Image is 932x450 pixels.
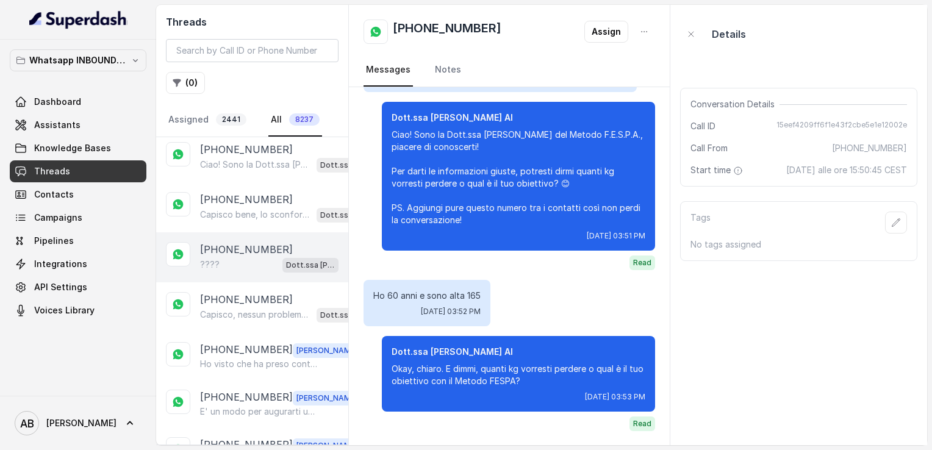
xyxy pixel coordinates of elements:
p: ???? [200,259,220,271]
a: Voices Library [10,299,146,321]
span: Threads [34,165,70,177]
span: Start time [690,164,745,176]
nav: Tabs [166,104,339,137]
p: Okay, chiaro. E dimmi, quanti kg vorresti perdere o qual è il tuo obiettivo con il Metodo FESPA? [392,363,645,387]
span: [DATE] 03:52 PM [421,307,481,316]
p: [PHONE_NUMBER] [200,242,293,257]
a: Assigned2441 [166,104,249,137]
a: Contacts [10,184,146,205]
text: AB [20,417,34,430]
span: Pipelines [34,235,74,247]
p: Dott.ssa [PERSON_NAME] AI [392,112,645,124]
span: 15eef4209ff6f1e43f2cbe5e1e12002e [776,120,907,132]
p: Dott.ssa [PERSON_NAME] AI [320,209,369,221]
p: [PHONE_NUMBER] [200,342,293,358]
span: Call ID [690,120,715,132]
a: Pipelines [10,230,146,252]
span: Conversation Details [690,98,780,110]
a: Integrations [10,253,146,275]
p: Capisco, nessun problema. Se vuoi possiamo fissare un altro giorno e orario per la chiamata gratu... [200,309,312,321]
span: Contacts [34,188,74,201]
a: Dashboard [10,91,146,113]
p: Ciao! Sono la Dott.ssa [PERSON_NAME] del Metodo F.E.S.P.A., piacere di conoscerti! Per darti le i... [392,129,645,226]
p: E' un modo per augurarti una buona chiamata 🌺 [200,405,317,418]
span: Integrations [34,258,87,270]
p: Ciao! Sono la Dott.ssa [PERSON_NAME] del Metodo F.E.S.P.A., piacere di conoscerti! Certo, ti spie... [200,159,312,171]
span: Call From [690,142,728,154]
p: [PHONE_NUMBER] [200,390,293,405]
p: Whatsapp INBOUND Workspace [29,53,127,68]
span: Knowledge Bases [34,142,111,154]
a: Knowledge Bases [10,137,146,159]
h2: Threads [166,15,339,29]
p: [PHONE_NUMBER] [200,192,293,207]
span: Read [629,416,655,431]
p: [PHONE_NUMBER] [200,292,293,307]
a: API Settings [10,276,146,298]
span: [PERSON_NAME] [293,343,361,358]
p: Details [712,27,746,41]
span: [PHONE_NUMBER] [832,142,907,154]
span: Assistants [34,119,81,131]
p: Dott.ssa [PERSON_NAME] AI [392,346,645,358]
p: Ho visto che ha preso contatto con la mia assistente Asia , le auguro una buona giornata [200,358,317,370]
nav: Tabs [364,54,655,87]
span: Read [629,255,655,270]
a: Assistants [10,114,146,136]
a: Notes [432,54,464,87]
button: Assign [584,21,628,43]
span: 2441 [216,113,246,126]
p: Dott.ssa [PERSON_NAME] AI [320,159,369,171]
p: No tags assigned [690,238,907,251]
button: (0) [166,72,205,94]
a: All8237 [268,104,322,137]
span: Voices Library [34,304,95,316]
p: Tags [690,212,711,234]
a: Threads [10,160,146,182]
a: Messages [364,54,413,87]
p: [PHONE_NUMBER] [200,142,293,157]
img: light.svg [29,10,127,29]
span: 8237 [289,113,320,126]
span: Dashboard [34,96,81,108]
span: [DATE] 03:51 PM [587,231,645,241]
span: [DATE] 03:53 PM [585,392,645,402]
span: [DATE] alle ore 15:50:45 CEST [786,164,907,176]
p: Dott.ssa [PERSON_NAME] AI [320,309,369,321]
a: [PERSON_NAME] [10,406,146,440]
p: Capisco bene, lo sconforto è normale quando i risultati tardano. Dimmi, oltre la cheto, hai prova... [200,209,312,221]
input: Search by Call ID or Phone Number [166,39,339,62]
span: [PERSON_NAME] [46,417,116,429]
a: Campaigns [10,207,146,229]
span: API Settings [34,281,87,293]
p: Ho 60 anni e sono alta 165 [373,290,481,302]
span: [PERSON_NAME] [293,391,361,405]
p: Dott.ssa [PERSON_NAME] AI [286,259,335,271]
h2: [PHONE_NUMBER] [393,20,501,44]
span: Campaigns [34,212,82,224]
button: Whatsapp INBOUND Workspace [10,49,146,71]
